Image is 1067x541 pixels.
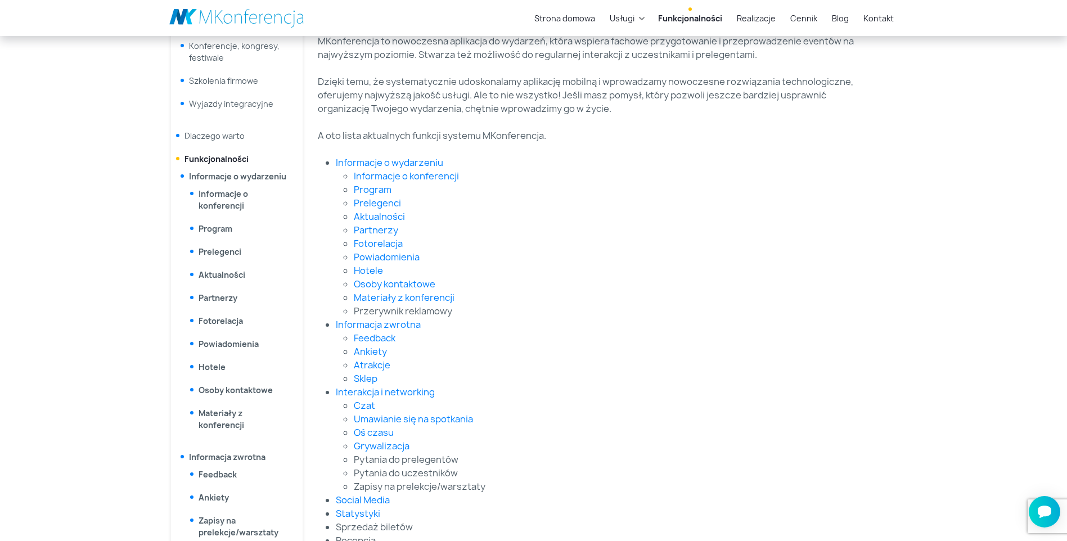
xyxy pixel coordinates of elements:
a: Program [354,183,391,196]
p: Dzięki temu, że systematycznie udoskonalamy aplikację mobilną i wprowadzamy nowoczesne rozwiązani... [318,75,861,115]
li: Zapisy na prelekcje/warsztaty [354,480,861,493]
iframe: Smartsupp widget button [1029,496,1060,528]
a: Cennik [786,8,822,29]
a: Funkcjonalności [654,8,727,29]
a: Informacje o konferencji [199,188,248,211]
a: Realizacje [732,8,780,29]
a: Prelegenci [354,197,401,209]
a: Statystyki [336,507,380,520]
a: Program [199,223,232,234]
a: Ankiety [199,492,229,503]
li: Pytania do uczestników [354,466,861,480]
a: Oś czasu [354,426,394,439]
a: Wyjazdy integracyjne [189,98,273,109]
a: Materiały z konferencji [199,408,244,430]
a: Social Media [336,494,390,506]
a: Funkcjonalności [184,154,249,164]
a: Powiadomienia [354,251,420,263]
li: Sprzedaż biletów [336,520,861,534]
a: Czat [354,399,375,412]
a: Osoby kontaktowe [199,385,273,395]
a: Aktualności [199,269,245,280]
a: Zapisy na prelekcje/warsztaty [199,515,278,538]
a: Grywalizacja [354,440,409,452]
a: Konferencje, kongresy, festiwale [189,40,280,63]
a: Aktualności [354,210,405,223]
a: Fotorelacja [354,237,403,250]
a: Informacje o wydarzeniu [336,156,443,169]
a: Informacja zwrotna [189,452,265,462]
a: Dlaczego warto [184,130,245,141]
a: Fotorelacja [199,315,243,326]
a: Partnerzy [354,224,398,236]
a: Umawianie się na spotkania [354,413,473,425]
li: Przerywnik reklamowy [354,304,861,318]
a: Szkolenia firmowe [189,75,258,86]
a: Hotele [199,362,226,372]
li: Pytania do prelegentów [354,453,861,466]
a: Materiały z konferencji [354,291,454,304]
a: Atrakcje [354,359,390,371]
a: Blog [827,8,853,29]
a: Prelegenci [199,246,241,257]
a: Kontakt [859,8,898,29]
a: Osoby kontaktowe [354,278,435,290]
a: Usługi [605,8,639,29]
a: Informacje o wydarzeniu [189,171,286,182]
a: Powiadomienia [199,339,259,349]
p: MKonferencja to nowoczesna aplikacja do wydarzeń, która wspiera fachowe przygotowanie i przeprowa... [318,34,861,61]
p: A oto lista aktualnych funkcji systemu MKonferencja. [318,129,861,142]
a: Partnerzy [199,292,237,303]
a: Hotele [354,264,383,277]
a: Informacje o konferencji [354,170,459,182]
a: Feedback [199,469,237,480]
a: Sklep [354,372,377,385]
a: Interakcja i networking [336,386,435,398]
a: Ankiety [354,345,387,358]
a: Feedback [354,332,395,344]
a: Informacja zwrotna [336,318,421,331]
a: Strona domowa [530,8,600,29]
